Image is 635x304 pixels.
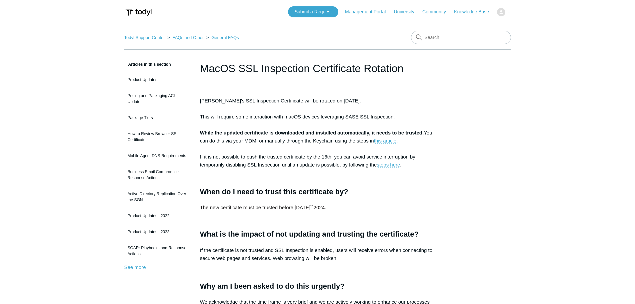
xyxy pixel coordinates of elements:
a: Todyl Support Center [124,35,165,40]
h1: MacOS SSL Inspection Certificate Rotation [200,60,435,76]
strong: While the updated certificate is downloaded and installed automatically, it needs to be trusted. [200,130,424,135]
a: Community [422,8,453,15]
a: Product Updates | 2022 [124,210,190,222]
a: Business Email Compromise - Response Actions [124,166,190,184]
li: Todyl Support Center [124,35,166,40]
strong: What is the impact of not updating and trusting the certificate? [200,230,419,238]
span: The new certificate must be trusted before [DATE] 2024. [200,205,326,210]
a: Management Portal [345,8,392,15]
a: Product Updates [124,73,190,86]
a: University [394,8,421,15]
a: See more [124,264,146,270]
a: FAQs and Other [172,35,204,40]
a: steps here [377,162,400,168]
span: If the certificate is not trusted and SSL Inspection is enabled, users will receive errors when c... [200,247,432,261]
sup: th [310,204,313,208]
a: Active Directory Replication Over the SGN [124,188,190,206]
a: SOAR: Playbooks and Response Actions [124,242,190,260]
a: this article [374,138,397,144]
a: General FAQs [211,35,239,40]
img: Todyl Support Center Help Center home page [124,6,153,18]
strong: When do I need to trust this certificate by? [200,188,348,196]
a: How to Review Browser SSL Certificate [124,127,190,146]
input: Search [411,31,511,44]
a: Knowledge Base [454,8,496,15]
a: Product Updates | 2023 [124,226,190,238]
strong: Why am I been asked to do this urgently? [200,282,345,290]
p: [PERSON_NAME]'s SSL Inspection Certificate will be rotated on [DATE]. This will require some inte... [200,97,435,169]
a: Pricing and Packaging ACL Update [124,89,190,108]
a: Package Tiers [124,111,190,124]
a: Mobile Agent DNS Requirements [124,149,190,162]
a: Submit a Request [288,6,338,17]
span: Articles in this section [124,62,171,67]
li: FAQs and Other [166,35,205,40]
li: General FAQs [205,35,239,40]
